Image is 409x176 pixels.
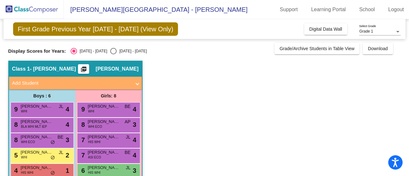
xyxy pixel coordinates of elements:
[88,109,94,114] span: WHI
[13,152,18,159] span: 5
[9,77,142,89] mat-expansion-panel-header: Add Student
[80,106,85,113] span: 9
[59,103,64,110] span: JL
[66,166,69,175] span: 1
[354,4,380,15] a: School
[50,171,55,176] span: do_not_disturb_alt
[21,140,35,144] span: WHI ECO
[133,166,136,175] span: 3
[88,134,120,140] span: [PERSON_NAME]
[88,149,120,156] span: [PERSON_NAME]
[125,149,131,156] span: BE
[368,46,388,51] span: Download
[88,170,101,175] span: HIS WHI
[306,4,351,15] a: Learning Portal
[13,22,178,36] span: First Grade Previous Year [DATE] - [DATE] (View Only)
[77,48,107,54] div: [DATE] - [DATE]
[125,103,131,110] span: BE
[280,46,355,51] span: Grade/Archive Students in Table View
[363,43,393,54] button: Download
[13,167,18,174] span: 4
[66,120,69,129] span: 4
[80,136,85,143] span: 7
[21,165,53,171] span: [PERSON_NAME]
[126,134,131,141] span: JL
[88,155,101,160] span: ASI ECO
[71,48,147,54] mat-radio-group: Select an option
[13,106,18,113] span: 9
[75,89,142,102] div: Girls: 8
[96,66,138,72] span: [PERSON_NAME]
[12,80,131,87] mat-panel-title: Add Student
[9,89,75,102] div: Boys : 6
[126,165,131,171] span: JL
[309,27,342,32] span: Digital Data Wall
[88,119,120,125] span: [PERSON_NAME]
[274,43,360,54] button: Grade/Archive Students in Table View
[21,109,27,114] span: WHI
[383,4,409,15] a: Logout
[359,29,373,34] span: Grade 1
[133,135,136,145] span: 4
[117,48,147,54] div: [DATE] - [DATE]
[13,121,18,128] span: 8
[88,165,120,171] span: [PERSON_NAME]
[21,155,27,160] span: WHI
[80,66,88,75] mat-icon: picture_as_pdf
[21,119,53,125] span: [PERSON_NAME]
[88,103,120,110] span: [PERSON_NAME]
[13,136,18,143] span: 8
[88,140,101,144] span: HIS WHI
[66,135,69,145] span: 3
[66,104,69,114] span: 4
[50,140,55,145] span: do_not_disturb_alt
[21,124,47,129] span: BLA WHI MLT IEP
[88,124,102,129] span: WHI ECO
[133,150,136,160] span: 4
[133,120,136,129] span: 3
[80,121,85,128] span: 8
[64,4,248,15] span: [PERSON_NAME][GEOGRAPHIC_DATA] - [PERSON_NAME]
[21,103,53,110] span: [PERSON_NAME]
[125,119,131,125] span: AP
[12,66,30,72] span: Class 1
[21,149,53,156] span: [PERSON_NAME]
[30,66,76,72] span: - [PERSON_NAME]
[133,104,136,114] span: 4
[66,150,69,160] span: 2
[21,134,53,140] span: [PERSON_NAME] [PERSON_NAME]
[275,4,303,15] a: Support
[78,64,89,74] button: Print Students Details
[21,170,34,175] span: HIS WHI
[59,149,64,156] span: JL
[50,155,55,160] span: do_not_disturb_alt
[80,152,85,159] span: 7
[58,134,64,141] span: BE
[8,48,66,54] span: Display Scores for Years:
[80,167,85,174] span: 6
[304,23,347,35] button: Digital Data Wall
